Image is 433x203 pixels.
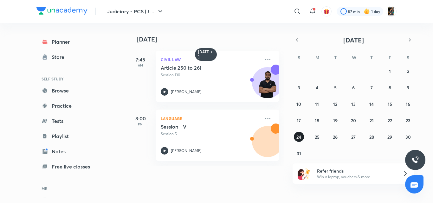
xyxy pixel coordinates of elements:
abbr: August 1, 2025 [389,68,391,74]
img: ttu [411,156,419,164]
h5: Session - V [161,124,240,130]
button: [DATE] [301,35,405,44]
p: Civil Law [161,56,260,63]
p: Language [161,115,260,122]
abbr: August 27, 2025 [351,134,356,140]
button: August 14, 2025 [366,99,377,109]
abbr: August 5, 2025 [334,85,337,91]
abbr: August 22, 2025 [388,117,392,124]
button: August 7, 2025 [366,82,377,92]
button: August 10, 2025 [294,99,304,109]
abbr: August 4, 2025 [316,85,318,91]
button: August 9, 2025 [403,82,413,92]
abbr: August 20, 2025 [351,117,356,124]
button: Judiciary - PCS (J ... [103,5,168,18]
p: Session 5 [161,131,260,137]
h6: ME [36,183,110,194]
img: referral [298,167,310,180]
abbr: August 13, 2025 [351,101,356,107]
img: Company Logo [36,7,87,15]
abbr: August 23, 2025 [406,117,410,124]
button: August 29, 2025 [385,132,395,142]
abbr: August 6, 2025 [352,85,355,91]
abbr: August 3, 2025 [298,85,300,91]
p: [PERSON_NAME] [171,89,202,95]
img: Avatar [252,71,283,101]
button: August 25, 2025 [312,132,322,142]
button: August 12, 2025 [330,99,340,109]
button: August 23, 2025 [403,115,413,125]
abbr: Wednesday [352,54,356,60]
button: August 21, 2025 [366,115,377,125]
abbr: August 9, 2025 [407,85,409,91]
button: August 18, 2025 [312,115,322,125]
h6: Refer friends [317,168,395,174]
a: Browse [36,84,110,97]
abbr: August 21, 2025 [370,117,374,124]
a: Playlist [36,130,110,143]
abbr: August 19, 2025 [333,117,338,124]
button: August 4, 2025 [312,82,322,92]
div: Store [52,53,68,61]
button: August 30, 2025 [403,132,413,142]
abbr: August 28, 2025 [369,134,374,140]
button: August 5, 2025 [330,82,340,92]
button: August 11, 2025 [312,99,322,109]
p: Win a laptop, vouchers & more [317,174,395,180]
button: August 22, 2025 [385,115,395,125]
h5: 3:00 [128,115,153,122]
p: PM [128,122,153,126]
h6: SELF STUDY [36,73,110,84]
button: August 13, 2025 [348,99,359,109]
img: streak [364,8,370,15]
abbr: August 25, 2025 [315,134,320,140]
button: August 15, 2025 [385,99,395,109]
button: August 20, 2025 [348,115,359,125]
a: Company Logo [36,7,87,16]
abbr: August 18, 2025 [315,117,319,124]
abbr: August 8, 2025 [389,85,391,91]
h5: Article 250 to 261 [161,65,240,71]
p: Session 130 [161,72,260,78]
abbr: August 11, 2025 [315,101,319,107]
button: avatar [321,6,332,16]
abbr: August 30, 2025 [405,134,411,140]
button: August 17, 2025 [294,115,304,125]
button: August 3, 2025 [294,82,304,92]
a: Store [36,51,110,63]
abbr: August 29, 2025 [387,134,392,140]
button: August 16, 2025 [403,99,413,109]
span: [DATE] [343,36,364,44]
button: August 8, 2025 [385,82,395,92]
abbr: August 16, 2025 [406,101,410,107]
p: AM [128,63,153,67]
button: August 27, 2025 [348,132,359,142]
abbr: August 14, 2025 [369,101,374,107]
img: avatar [324,9,329,14]
h6: [DATE] [198,49,209,60]
abbr: Tuesday [334,54,337,60]
abbr: August 7, 2025 [371,85,373,91]
abbr: August 31, 2025 [297,150,301,156]
abbr: Friday [389,54,391,60]
img: Mahima Saini [386,6,397,17]
abbr: August 10, 2025 [296,101,301,107]
abbr: Sunday [298,54,300,60]
button: August 24, 2025 [294,132,304,142]
a: Practice [36,99,110,112]
button: August 19, 2025 [330,115,340,125]
button: August 31, 2025 [294,148,304,158]
h5: 7:45 [128,56,153,63]
button: August 28, 2025 [366,132,377,142]
abbr: August 26, 2025 [333,134,338,140]
img: Avatar [252,130,283,160]
a: Free live classes [36,160,110,173]
abbr: August 15, 2025 [388,101,392,107]
abbr: Monday [315,54,319,60]
a: Planner [36,35,110,48]
p: [PERSON_NAME] [171,148,202,154]
button: August 1, 2025 [385,66,395,76]
abbr: August 17, 2025 [297,117,301,124]
a: Notes [36,145,110,158]
button: August 6, 2025 [348,82,359,92]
